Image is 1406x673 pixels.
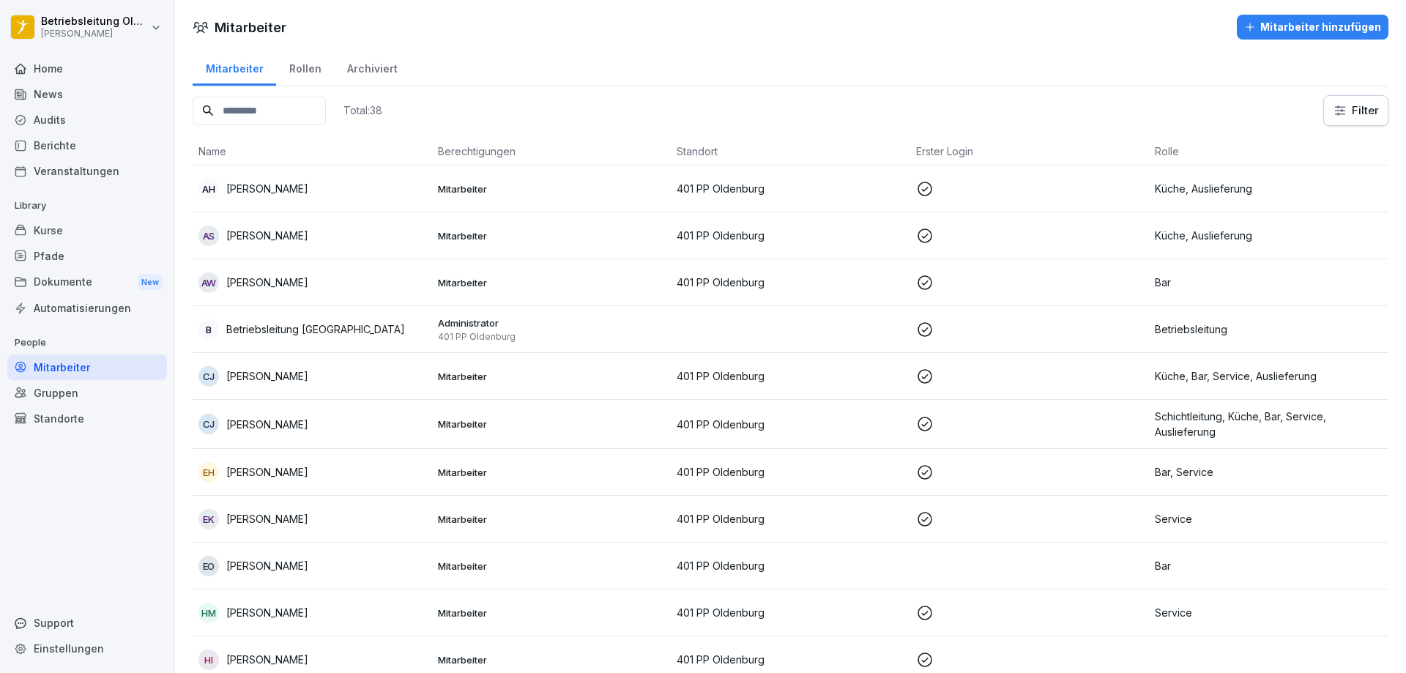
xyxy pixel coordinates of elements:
[343,103,382,117] p: Total: 38
[226,228,308,243] p: [PERSON_NAME]
[334,48,410,86] a: Archiviert
[226,275,308,290] p: [PERSON_NAME]
[438,229,666,242] p: Mitarbeiter
[1324,96,1388,125] button: Filter
[226,417,308,432] p: [PERSON_NAME]
[226,558,308,573] p: [PERSON_NAME]
[226,464,308,480] p: [PERSON_NAME]
[1155,558,1383,573] p: Bar
[41,29,148,39] p: [PERSON_NAME]
[7,217,167,243] a: Kurse
[1155,409,1383,439] p: Schichtleitung, Küche, Bar, Service, Auslieferung
[138,274,163,291] div: New
[438,182,666,196] p: Mitarbeiter
[7,158,167,184] a: Veranstaltungen
[1155,368,1383,384] p: Küche, Bar, Service, Auslieferung
[7,243,167,269] a: Pfade
[438,653,666,666] p: Mitarbeiter
[198,319,219,340] div: B
[7,610,167,636] div: Support
[7,636,167,661] a: Einstellungen
[1155,464,1383,480] p: Bar, Service
[198,462,219,483] div: EH
[7,295,167,321] a: Automatisierungen
[438,513,666,526] p: Mitarbeiter
[438,331,666,343] p: 401 PP Oldenburg
[1155,181,1383,196] p: Küche, Auslieferung
[198,414,219,434] div: CJ
[677,652,904,667] p: 401 PP Oldenburg
[198,509,219,529] div: EK
[7,194,167,217] p: Library
[7,107,167,133] a: Audits
[1155,511,1383,527] p: Service
[677,228,904,243] p: 401 PP Oldenburg
[7,269,167,296] a: DokumenteNew
[198,226,219,246] div: AS
[226,652,308,667] p: [PERSON_NAME]
[7,269,167,296] div: Dokumente
[215,18,286,37] h1: Mitarbeiter
[7,133,167,158] a: Berichte
[7,354,167,380] a: Mitarbeiter
[198,272,219,293] div: AW
[198,179,219,199] div: AH
[1244,19,1381,35] div: Mitarbeiter hinzufügen
[1155,321,1383,337] p: Betriebsleitung
[226,321,405,337] p: Betriebsleitung [GEOGRAPHIC_DATA]
[438,316,666,330] p: Administrator
[910,138,1150,166] th: Erster Login
[193,138,432,166] th: Name
[432,138,672,166] th: Berechtigungen
[198,366,219,387] div: CJ
[193,48,276,86] a: Mitarbeiter
[226,368,308,384] p: [PERSON_NAME]
[438,559,666,573] p: Mitarbeiter
[438,466,666,479] p: Mitarbeiter
[198,603,219,623] div: HM
[438,370,666,383] p: Mitarbeiter
[677,275,904,290] p: 401 PP Oldenburg
[198,556,219,576] div: EO
[677,181,904,196] p: 401 PP Oldenburg
[671,138,910,166] th: Standort
[1155,605,1383,620] p: Service
[7,406,167,431] a: Standorte
[438,417,666,431] p: Mitarbeiter
[198,650,219,670] div: HI
[1237,15,1388,40] button: Mitarbeiter hinzufügen
[1155,275,1383,290] p: Bar
[226,605,308,620] p: [PERSON_NAME]
[1149,138,1388,166] th: Rolle
[226,511,308,527] p: [PERSON_NAME]
[438,606,666,620] p: Mitarbeiter
[677,464,904,480] p: 401 PP Oldenburg
[41,15,148,28] p: Betriebsleitung Oldenburg
[677,558,904,573] p: 401 PP Oldenburg
[1333,103,1379,118] div: Filter
[1155,228,1383,243] p: Küche, Auslieferung
[677,417,904,432] p: 401 PP Oldenburg
[7,380,167,406] a: Gruppen
[677,605,904,620] p: 401 PP Oldenburg
[7,81,167,107] div: News
[677,368,904,384] p: 401 PP Oldenburg
[7,56,167,81] a: Home
[226,181,308,196] p: [PERSON_NAME]
[677,511,904,527] p: 401 PP Oldenburg
[438,276,666,289] p: Mitarbeiter
[276,48,334,86] div: Rollen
